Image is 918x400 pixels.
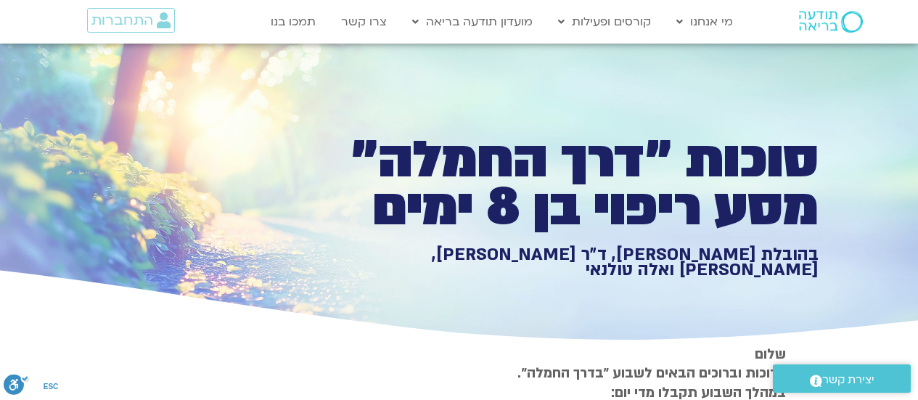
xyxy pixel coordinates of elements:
span: יצירת קשר [822,370,874,390]
a: התחברות [87,8,175,33]
a: מועדון תודעה בריאה [405,8,540,36]
img: תודעה בריאה [799,11,863,33]
span: התחברות [91,12,153,28]
a: מי אנחנו [669,8,740,36]
strong: שלום [755,345,786,364]
a: תמכו בנו [263,8,323,36]
a: קורסים ופעילות [551,8,658,36]
h1: סוכות ״דרך החמלה״ מסע ריפוי בן 8 ימים [316,136,819,232]
a: צרו קשר [334,8,394,36]
h1: בהובלת [PERSON_NAME], ד״ר [PERSON_NAME], [PERSON_NAME] ואלה טולנאי [316,247,819,278]
a: יצירת קשר [773,364,911,393]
